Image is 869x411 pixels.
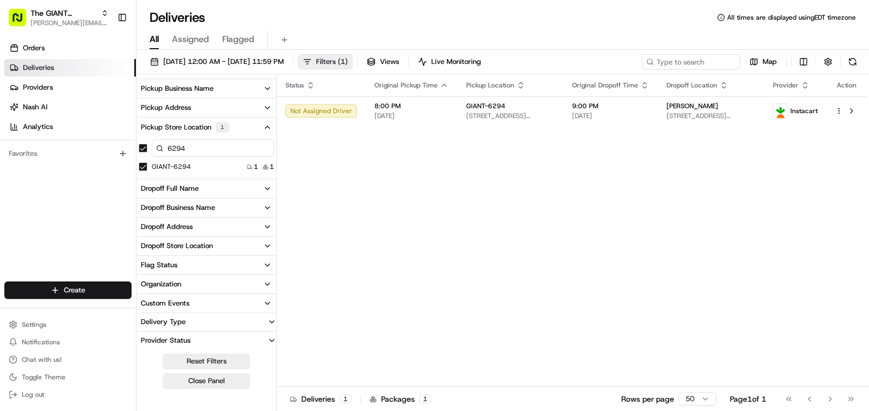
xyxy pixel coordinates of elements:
[413,54,486,69] button: Live Monitoring
[136,313,276,331] button: Delivery Type
[4,79,136,96] a: Providers
[22,373,66,381] span: Toggle Theme
[31,19,109,27] span: [PERSON_NAME][EMAIL_ADDRESS][DOMAIN_NAME]
[11,160,20,168] div: 📗
[666,111,755,120] span: [STREET_ADDRESS][PERSON_NAME]
[163,354,250,369] button: Reset Filters
[4,145,132,162] div: Favorites
[136,118,276,137] button: Pickup Store Location1
[466,81,514,90] span: Pickup Location
[419,394,431,404] div: 1
[136,332,276,349] button: Provider Status
[22,390,44,399] span: Log out
[37,115,138,124] div: We're available if you need us!
[4,317,132,332] button: Settings
[270,162,274,171] span: 1
[22,338,60,347] span: Notifications
[88,154,180,174] a: 💻API Documentation
[145,54,289,69] button: [DATE] 12:00 AM - [DATE] 11:59 PM
[141,84,213,93] div: Pickup Business Name
[141,241,213,251] div: Dropoff Store Location
[141,279,181,289] div: Organization
[23,43,45,53] span: Orders
[222,33,254,46] span: Flagged
[22,320,46,329] span: Settings
[285,81,304,90] span: Status
[431,57,481,67] span: Live Monitoring
[152,139,274,157] input: Pickup Store Location
[298,54,353,69] button: Filters(1)
[141,184,199,193] div: Dropoff Full Name
[338,57,348,67] span: ( 1 )
[7,154,88,174] a: 📗Knowledge Base
[136,98,276,117] button: Pickup Address
[4,387,132,402] button: Log out
[4,281,132,299] button: Create
[141,122,229,133] div: Pickup Store Location
[4,118,136,136] a: Analytics
[4,39,136,57] a: Orders
[666,102,718,110] span: [PERSON_NAME]
[150,9,205,26] h1: Deliveries
[77,185,132,193] a: Powered byPylon
[466,102,505,110] span: GIANT-6294
[380,57,399,67] span: Views
[163,57,284,67] span: [DATE] 12:00 AM - [DATE] 11:59 PM
[22,355,62,364] span: Chat with us!
[172,33,209,46] span: Assigned
[11,44,199,61] p: Welcome 👋
[374,81,438,90] span: Original Pickup Time
[23,102,47,112] span: Nash AI
[31,8,97,19] button: The GIANT Company
[136,237,276,255] button: Dropoff Store Location
[150,33,159,46] span: All
[4,369,132,385] button: Toggle Theme
[4,334,132,350] button: Notifications
[466,111,555,120] span: [STREET_ADDRESS][PERSON_NAME]
[136,336,195,345] div: Provider Status
[64,285,85,295] span: Create
[4,59,136,77] a: Deliveries
[186,108,199,121] button: Start new chat
[763,57,777,67] span: Map
[572,111,649,120] span: [DATE]
[136,294,276,313] button: Custom Events
[316,57,348,67] span: Filters
[362,54,404,69] button: Views
[572,102,649,110] span: 9:00 PM
[621,394,674,404] p: Rows per page
[572,81,638,90] span: Original Dropoff Time
[163,373,250,389] button: Close Panel
[22,158,84,169] span: Knowledge Base
[136,256,276,274] button: Flag Status
[136,275,276,293] button: Organization
[103,158,175,169] span: API Documentation
[23,63,54,73] span: Deliveries
[141,103,191,113] div: Pickup Address
[23,122,53,132] span: Analytics
[136,79,276,98] button: Pickup Business Name
[370,394,431,404] div: Packages
[374,102,449,110] span: 8:00 PM
[773,81,799,90] span: Provider
[642,54,740,69] input: Type to search
[835,81,858,90] div: Action
[152,162,191,171] label: GIANT-6294
[37,104,179,115] div: Start new chat
[845,54,860,69] button: Refresh
[136,198,276,217] button: Dropoff Business Name
[4,98,136,116] a: Nash AI
[141,298,189,308] div: Custom Events
[727,13,856,22] span: All times are displayed using EDT timezone
[216,122,229,133] div: 1
[136,317,190,327] div: Delivery Type
[773,104,788,118] img: profile_instacart_ahold_partner.png
[136,179,276,198] button: Dropoff Full Name
[141,222,193,232] div: Dropoff Address
[136,218,276,236] button: Dropoff Address
[374,111,449,120] span: [DATE]
[28,71,180,82] input: Clear
[340,394,352,404] div: 1
[23,83,53,92] span: Providers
